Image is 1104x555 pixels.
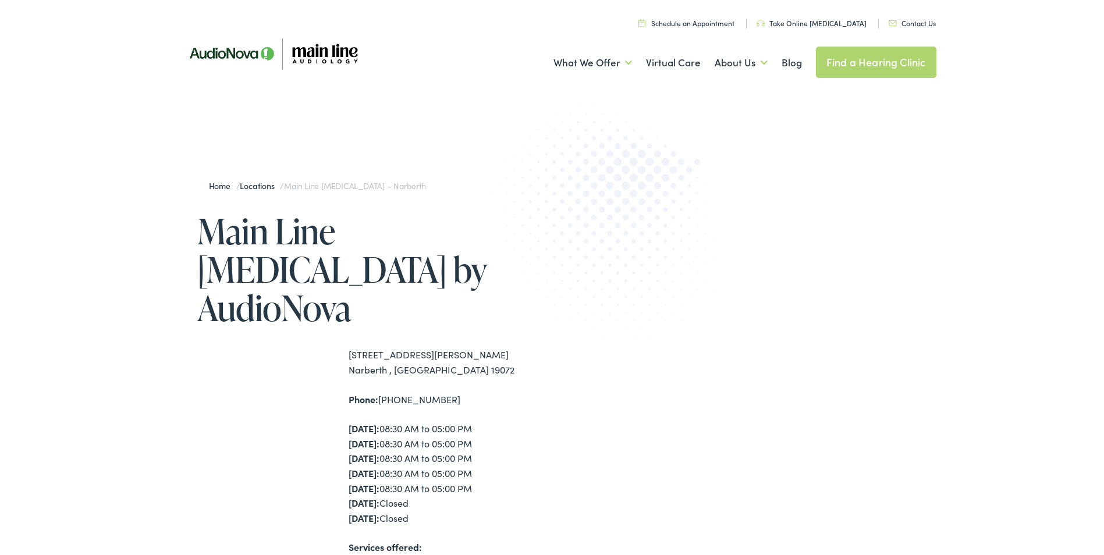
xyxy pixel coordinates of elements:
a: Home [209,180,236,191]
div: [PHONE_NUMBER] [349,392,552,407]
strong: [DATE]: [349,437,379,450]
strong: Services offered: [349,540,422,553]
a: Schedule an Appointment [638,18,734,28]
strong: Phone: [349,393,378,405]
a: Locations [240,180,280,191]
a: Blog [782,41,802,84]
div: 08:30 AM to 05:00 PM 08:30 AM to 05:00 PM 08:30 AM to 05:00 PM 08:30 AM to 05:00 PM 08:30 AM to 0... [349,421,552,525]
a: Contact Us [889,18,936,28]
strong: [DATE]: [349,467,379,479]
a: What We Offer [553,41,632,84]
span: Main Line [MEDICAL_DATA] – Narberth [284,180,425,191]
h1: Main Line [MEDICAL_DATA] by AudioNova [197,212,552,327]
span: / / [209,180,426,191]
a: Take Online [MEDICAL_DATA] [757,18,867,28]
strong: [DATE]: [349,422,379,435]
a: About Us [715,41,768,84]
strong: [DATE]: [349,451,379,464]
div: [STREET_ADDRESS][PERSON_NAME] Narberth , [GEOGRAPHIC_DATA] 19072 [349,347,552,377]
strong: [DATE]: [349,496,379,509]
strong: [DATE]: [349,511,379,524]
img: utility icon [638,19,645,27]
strong: [DATE]: [349,482,379,494]
img: utility icon [889,20,897,26]
img: utility icon [757,20,765,27]
a: Virtual Care [646,41,701,84]
a: Find a Hearing Clinic [816,47,936,78]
